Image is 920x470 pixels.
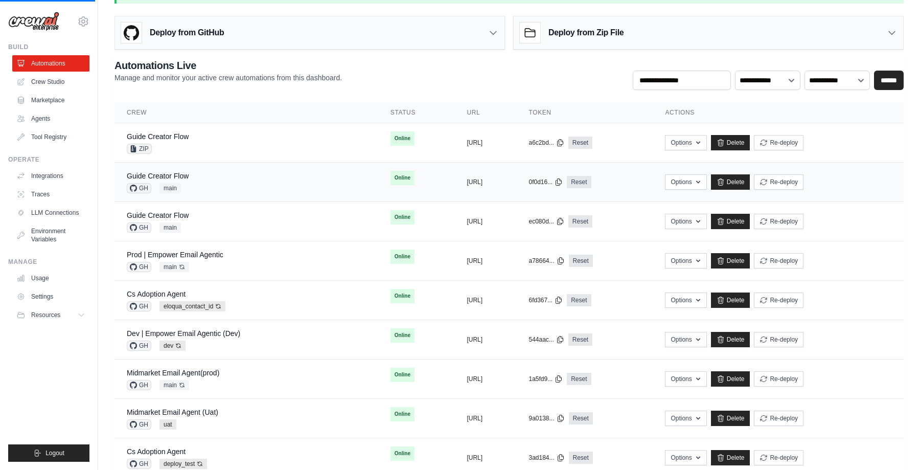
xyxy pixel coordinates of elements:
a: Reset [568,137,592,149]
div: Build [8,43,89,51]
span: GH [127,222,151,233]
a: Delete [711,214,750,229]
button: Re-deploy [754,371,803,387]
span: GH [127,183,151,193]
a: Delete [711,411,750,426]
button: Options [665,371,706,387]
button: a6c2bd... [528,139,564,147]
h3: Deploy from Zip File [548,27,624,39]
a: Delete [711,174,750,190]
a: Guide Creator Flow [127,211,189,219]
button: ec080d... [528,217,564,226]
div: Manage [8,258,89,266]
a: Settings [12,288,89,305]
span: GH [127,380,151,390]
a: Midmarket Email Agent (Uat) [127,408,218,416]
button: 1a5fd9... [528,375,563,383]
button: Re-deploy [754,293,803,308]
a: Guide Creator Flow [127,172,189,180]
a: LLM Connections [12,205,89,221]
div: Operate [8,155,89,164]
th: URL [454,102,516,123]
span: main [159,380,189,390]
button: Options [665,135,706,150]
span: Resources [31,311,60,319]
a: Integrations [12,168,89,184]
span: deploy_test [159,459,207,469]
button: 3ad184... [528,454,564,462]
button: a78664... [528,257,564,265]
a: Usage [12,270,89,286]
a: Delete [711,332,750,347]
button: 544aac... [528,335,564,344]
a: Prod | Empower Email Agentic [127,251,223,259]
span: GH [127,262,151,272]
a: Dev | Empower Email Agentic (Dev) [127,329,240,338]
button: Re-deploy [754,253,803,268]
button: Re-deploy [754,450,803,465]
h2: Automations Live [114,58,342,73]
span: main [159,183,181,193]
span: Online [390,250,415,264]
span: GH [127,341,151,351]
span: ZIP [127,144,152,154]
button: Options [665,332,706,347]
button: Logout [8,444,89,462]
button: Re-deploy [754,411,803,426]
span: main [159,262,189,272]
a: Agents [12,110,89,127]
a: Reset [569,255,593,267]
span: Logout [45,449,64,457]
button: Re-deploy [754,174,803,190]
span: Online [390,171,415,185]
button: Re-deploy [754,214,803,229]
button: 0f0d16... [528,178,563,186]
a: Reset [567,373,591,385]
span: uat [159,419,176,430]
iframe: Chat Widget [869,421,920,470]
button: 6fd367... [528,296,563,304]
a: Delete [711,371,750,387]
span: Online [390,289,415,303]
a: Crew Studio [12,74,89,90]
a: Tool Registry [12,129,89,145]
span: Online [390,368,415,382]
button: Options [665,214,706,229]
img: GitHub Logo [121,23,142,43]
a: Cs Adoption Agent [127,447,186,456]
span: GH [127,301,151,311]
img: Logo [8,12,59,31]
a: Traces [12,186,89,203]
span: GH [127,459,151,469]
button: Re-deploy [754,332,803,347]
a: Reset [569,412,593,424]
button: Options [665,174,706,190]
a: Delete [711,293,750,308]
a: Reset [568,333,592,346]
span: Online [390,446,415,461]
th: Status [378,102,455,123]
span: Online [390,407,415,421]
button: Resources [12,307,89,323]
button: Options [665,411,706,426]
a: Automations [12,55,89,72]
a: Guide Creator Flow [127,132,189,141]
a: Reset [568,215,592,228]
button: Re-deploy [754,135,803,150]
a: Midmarket Email Agent(prod) [127,369,219,377]
th: Token [516,102,653,123]
th: Crew [114,102,378,123]
a: Delete [711,450,750,465]
p: Manage and monitor your active crew automations from this dashboard. [114,73,342,83]
span: main [159,222,181,233]
a: Reset [567,294,591,306]
span: Online [390,131,415,146]
span: Online [390,210,415,225]
a: Environment Variables [12,223,89,248]
button: Options [665,293,706,308]
h3: Deploy from GitHub [150,27,224,39]
a: Reset [569,452,593,464]
span: GH [127,419,151,430]
span: eloqua_contact_id [159,301,225,311]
